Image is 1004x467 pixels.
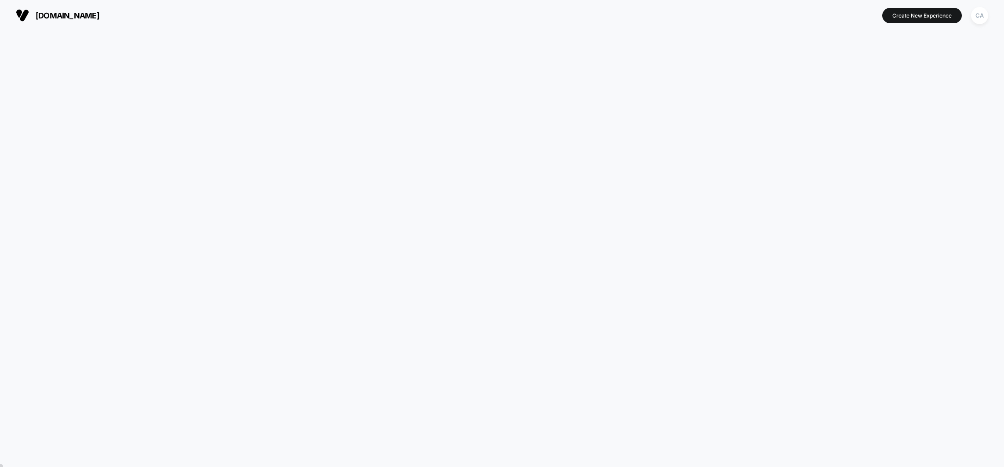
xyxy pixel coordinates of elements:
img: Visually logo [16,9,29,22]
div: CA [971,7,988,24]
button: Create New Experience [882,8,962,23]
span: [DOMAIN_NAME] [36,11,99,20]
button: CA [968,7,991,25]
button: [DOMAIN_NAME] [13,8,102,22]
